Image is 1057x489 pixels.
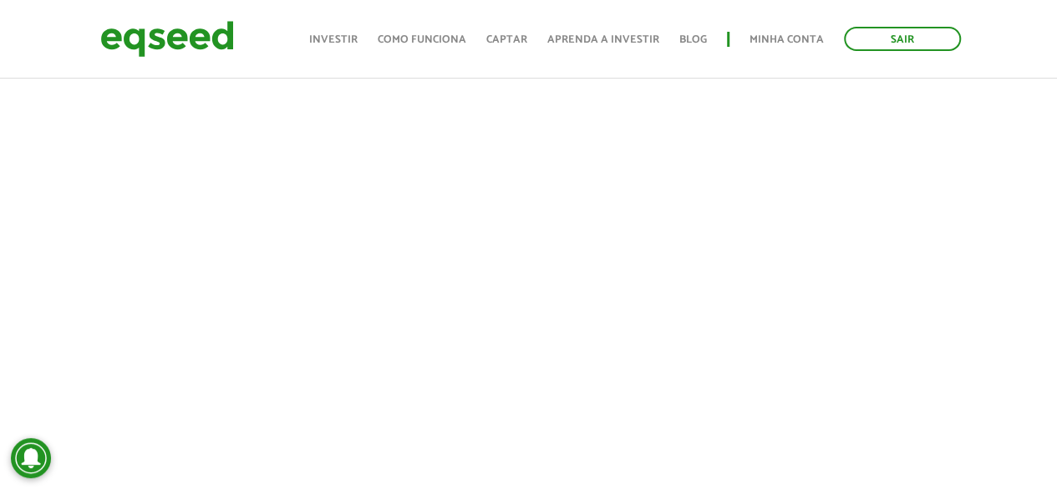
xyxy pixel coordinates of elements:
[309,34,358,45] a: Investir
[486,34,527,45] a: Captar
[547,34,659,45] a: Aprenda a investir
[844,27,961,51] a: Sair
[679,34,707,45] a: Blog
[750,34,824,45] a: Minha conta
[100,17,234,61] img: EqSeed
[378,34,466,45] a: Como funciona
